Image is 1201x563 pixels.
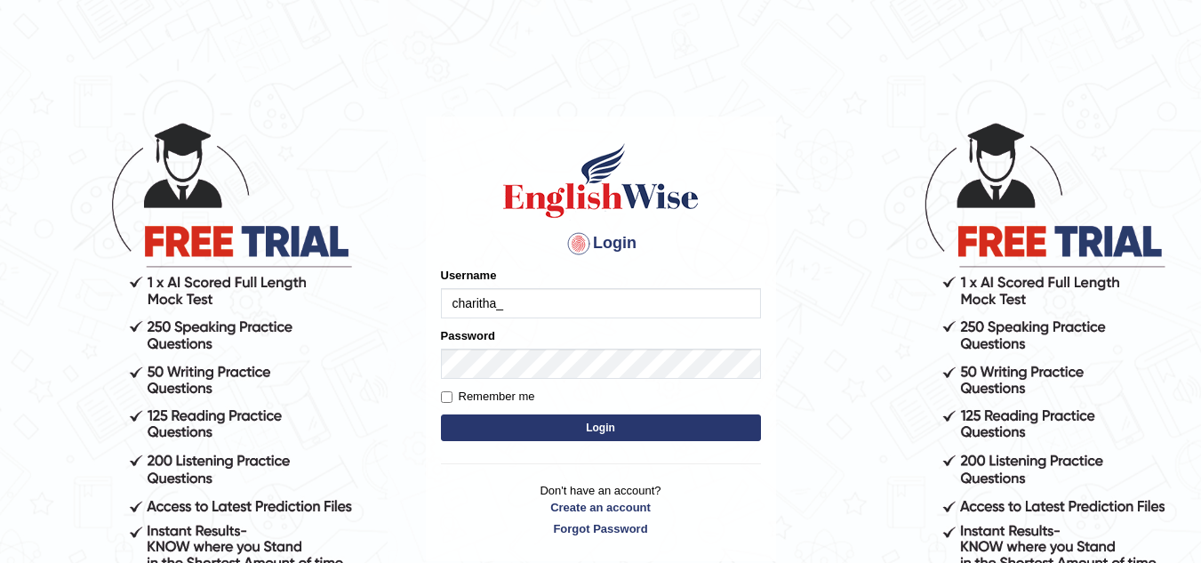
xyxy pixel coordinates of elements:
[441,391,452,403] input: Remember me
[500,141,702,221] img: Logo of English Wise sign in for intelligent practice with AI
[441,482,761,537] p: Don't have an account?
[441,520,761,537] a: Forgot Password
[441,327,495,344] label: Password
[441,229,761,258] h4: Login
[441,267,497,284] label: Username
[441,499,761,516] a: Create an account
[441,414,761,441] button: Login
[441,388,535,406] label: Remember me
